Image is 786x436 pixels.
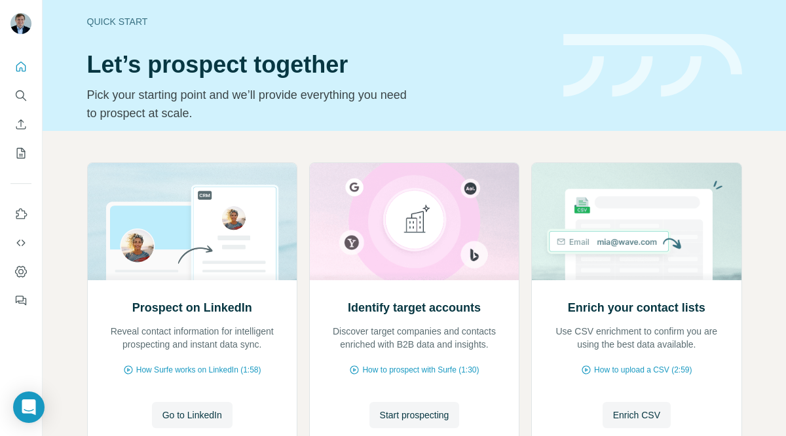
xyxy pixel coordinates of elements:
p: Reveal contact information for intelligent prospecting and instant data sync. [101,325,284,351]
button: Quick start [10,55,31,79]
button: Go to LinkedIn [152,402,233,428]
img: Avatar [10,13,31,34]
h2: Enrich your contact lists [568,299,705,317]
p: Pick your starting point and we’ll provide everything you need to prospect at scale. [87,86,415,122]
span: How Surfe works on LinkedIn (1:58) [136,364,261,376]
h2: Prospect on LinkedIn [132,299,252,317]
button: My lists [10,141,31,165]
img: banner [563,34,742,98]
img: Enrich your contact lists [531,163,741,280]
div: Quick start [87,15,548,28]
span: Enrich CSV [613,409,660,422]
img: Prospect on LinkedIn [87,163,297,280]
button: Enrich CSV [10,113,31,136]
button: Use Surfe on LinkedIn [10,202,31,226]
h2: Identify target accounts [348,299,481,317]
button: Dashboard [10,260,31,283]
p: Discover target companies and contacts enriched with B2B data and insights. [323,325,506,351]
button: Use Surfe API [10,231,31,255]
h1: Let’s prospect together [87,52,548,78]
div: Open Intercom Messenger [13,391,45,423]
span: Start prospecting [380,409,449,422]
span: Go to LinkedIn [162,409,222,422]
p: Use CSV enrichment to confirm you are using the best data available. [545,325,728,351]
span: How to prospect with Surfe (1:30) [362,364,479,376]
button: Search [10,84,31,107]
img: Identify target accounts [309,163,519,280]
button: Enrich CSV [603,402,671,428]
button: Feedback [10,289,31,312]
button: Start prospecting [369,402,460,428]
span: How to upload a CSV (2:59) [594,364,692,376]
